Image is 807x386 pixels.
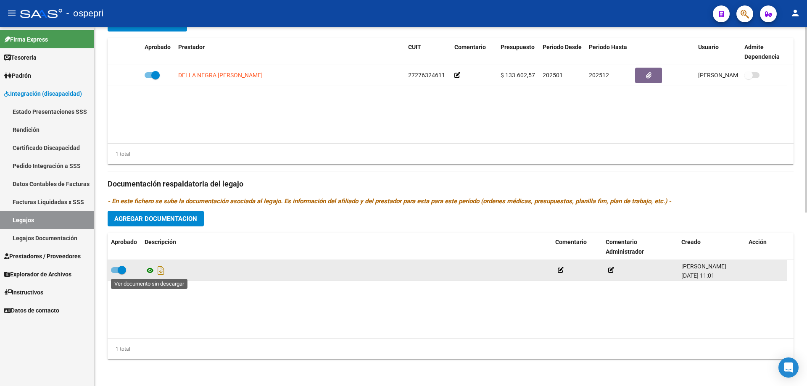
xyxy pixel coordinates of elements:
[108,197,671,205] i: - En este fichero se sube la documentación asociada al legajo. Es información del afiliado y del ...
[555,239,587,245] span: Comentario
[695,38,741,66] datatable-header-cell: Usuario
[114,215,197,223] span: Agregar Documentacion
[7,8,17,18] mat-icon: menu
[111,239,137,245] span: Aprobado
[741,38,787,66] datatable-header-cell: Admite Dependencia
[108,150,130,159] div: 1 total
[156,264,166,277] i: Descargar documento
[108,178,794,190] h3: Documentación respaldatoria del legajo
[454,44,486,50] span: Comentario
[405,38,451,66] datatable-header-cell: CUIT
[66,4,103,23] span: - ospepri
[4,306,59,315] span: Datos de contacto
[602,233,678,261] datatable-header-cell: Comentario Administrador
[698,44,719,50] span: Usuario
[408,44,421,50] span: CUIT
[589,72,609,79] span: 202512
[543,44,582,50] span: Periodo Desde
[678,233,745,261] datatable-header-cell: Creado
[749,239,767,245] span: Acción
[108,344,130,354] div: 1 total
[681,263,726,270] span: [PERSON_NAME]
[501,72,535,79] span: $ 133.602,57
[141,38,175,66] datatable-header-cell: Aprobado
[606,239,644,255] span: Comentario Administrador
[698,72,764,79] span: [PERSON_NAME] [DATE]
[501,44,535,50] span: Presupuesto
[4,35,48,44] span: Firma Express
[681,239,701,245] span: Creado
[108,233,141,261] datatable-header-cell: Aprobado
[681,272,715,279] span: [DATE] 11:01
[451,38,497,66] datatable-header-cell: Comentario
[4,89,82,98] span: Integración (discapacidad)
[4,288,43,297] span: Instructivos
[108,211,204,226] button: Agregar Documentacion
[178,44,205,50] span: Prestador
[4,53,37,62] span: Tesorería
[552,233,602,261] datatable-header-cell: Comentario
[178,72,263,79] span: DELLA NEGRA [PERSON_NAME]
[745,233,787,261] datatable-header-cell: Acción
[778,357,799,378] div: Open Intercom Messenger
[145,44,171,50] span: Aprobado
[145,239,176,245] span: Descripción
[539,38,585,66] datatable-header-cell: Periodo Desde
[790,8,800,18] mat-icon: person
[497,38,539,66] datatable-header-cell: Presupuesto
[408,72,445,79] span: 27276324611
[744,44,780,60] span: Admite Dependencia
[4,270,71,279] span: Explorador de Archivos
[585,38,632,66] datatable-header-cell: Periodo Hasta
[589,44,627,50] span: Periodo Hasta
[175,38,405,66] datatable-header-cell: Prestador
[543,72,563,79] span: 202501
[141,233,552,261] datatable-header-cell: Descripción
[4,252,81,261] span: Prestadores / Proveedores
[4,71,31,80] span: Padrón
